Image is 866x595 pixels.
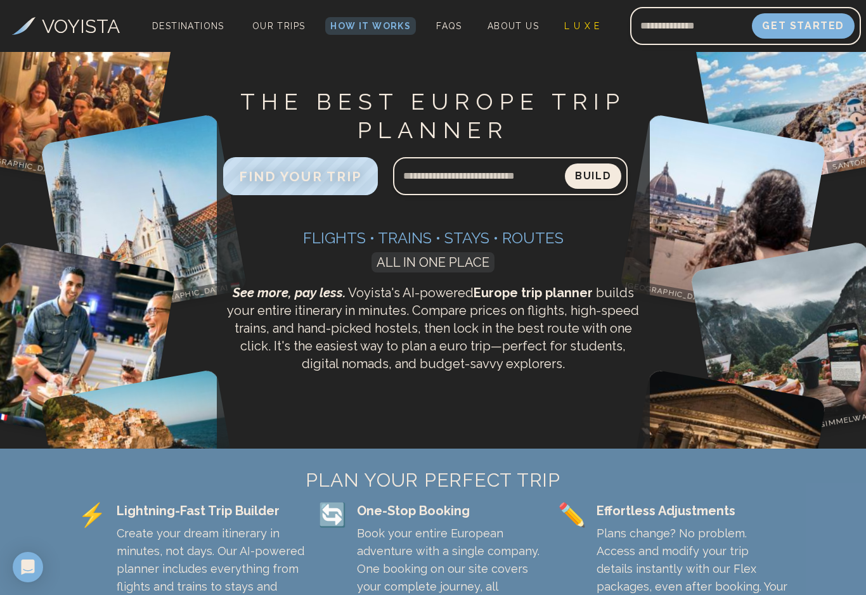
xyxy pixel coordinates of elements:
span: Our Trips [252,21,306,31]
a: Our Trips [247,17,311,35]
a: FAQs [431,17,467,35]
span: How It Works [330,21,411,31]
span: Destinations [147,16,229,53]
strong: Europe trip planner [474,285,593,300]
img: Budapest [40,113,247,320]
span: ✏️ [558,502,586,527]
button: Get Started [752,13,855,39]
span: See more, pay less. [233,285,346,300]
img: Voyista Logo [12,17,36,35]
a: How It Works [325,17,416,35]
a: L U X E [559,17,605,35]
span: FIND YOUR TRIP [239,169,362,184]
button: Build [565,163,621,189]
button: FIND YOUR TRIP [223,157,378,195]
p: Voyista's AI-powered builds your entire itinerary in minutes. Compare prices on flights, high-spe... [222,284,645,373]
div: Open Intercom Messenger [13,552,43,582]
h3: Flights • Trains • Stays • Routes [222,228,645,248]
div: Lightning-Fast Trip Builder [117,502,308,520]
span: ALL IN ONE PLACE [372,252,494,272]
a: FIND YOUR TRIP [223,172,378,184]
input: Search query [393,161,565,191]
div: One-Stop Booking [357,502,548,520]
span: About Us [488,21,539,31]
a: VOYISTA [12,12,120,41]
h1: THE BEST EUROPE TRIP PLANNER [222,87,645,144]
span: 🔄 [318,502,347,527]
input: Email address [630,11,752,41]
h2: PLAN YOUR PERFECT TRIP [78,469,788,492]
span: ⚡ [78,502,107,527]
h3: VOYISTA [42,12,120,41]
span: FAQs [436,21,462,31]
a: About Us [482,17,544,35]
div: Effortless Adjustments [597,502,788,520]
span: L U X E [564,21,600,31]
img: Florence [619,113,826,320]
